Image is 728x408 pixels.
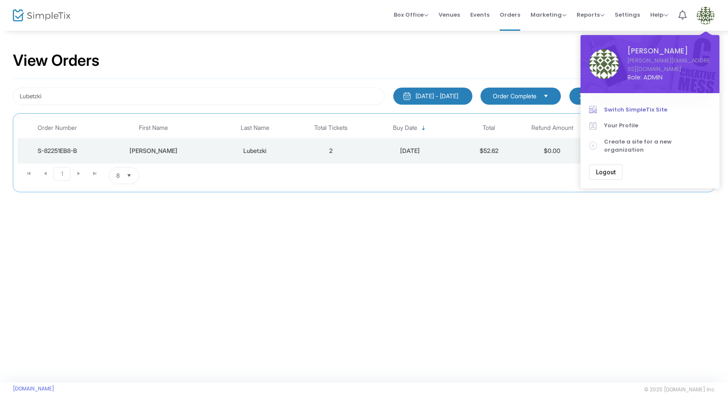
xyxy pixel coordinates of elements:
span: [PERSON_NAME] [628,46,711,56]
th: Total Tickets [299,118,363,138]
button: [DATE] - [DATE] [393,88,472,105]
th: Refund Amount [521,118,584,138]
td: $0.00 [521,138,584,164]
button: Select [123,167,135,184]
a: Your Profile [589,117,711,134]
th: Total [457,118,521,138]
span: Your Profile [604,121,711,130]
span: Buy Date [393,124,417,132]
img: filter [579,92,587,100]
span: Reports [577,11,604,19]
input: Search by name, email, phone, order number, ip address, or last 4 digits of card [13,88,385,105]
span: Order Complete [493,92,536,100]
div: Data table [18,118,710,164]
div: Lubetzki [212,147,297,155]
img: monthly [403,92,411,100]
div: 7/19/2025 [365,147,455,155]
span: Orders [500,4,520,26]
span: 8 [116,171,120,180]
td: 2 [299,138,363,164]
span: Order Number [38,124,77,132]
a: Switch SimpleTix Site [589,102,711,118]
button: Select [540,91,552,101]
div: [DATE] - [DATE] [416,92,458,100]
button: Logout [589,164,622,180]
span: Create a site for a new organization [604,138,711,154]
span: Page 1 [53,167,71,181]
kendo-pager-info: 1 - 1 of 1 items [224,167,701,184]
div: S-82251EB8-B [20,147,94,155]
m-button: Advanced filters [569,88,648,105]
a: [PERSON_NAME][EMAIL_ADDRESS][DOMAIN_NAME] [628,56,711,73]
a: [DOMAIN_NAME] [13,385,54,392]
span: Sortable [420,125,427,132]
span: Last Name [241,124,269,132]
h2: View Orders [13,51,100,70]
div: Darren [99,147,208,155]
a: Create a site for a new organization [589,134,711,158]
span: First Name [139,124,168,132]
span: Switch SimpleTix Site [604,106,711,114]
span: Logout [596,169,616,176]
span: Settings [615,4,640,26]
span: Help [650,11,668,19]
span: Venues [439,4,460,26]
span: Marketing [531,11,566,19]
span: Events [470,4,489,26]
span: Role: ADMIN [628,73,711,82]
span: Box Office [394,11,428,19]
td: $52.62 [457,138,521,164]
span: © 2025 [DOMAIN_NAME] Inc. [644,386,715,393]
